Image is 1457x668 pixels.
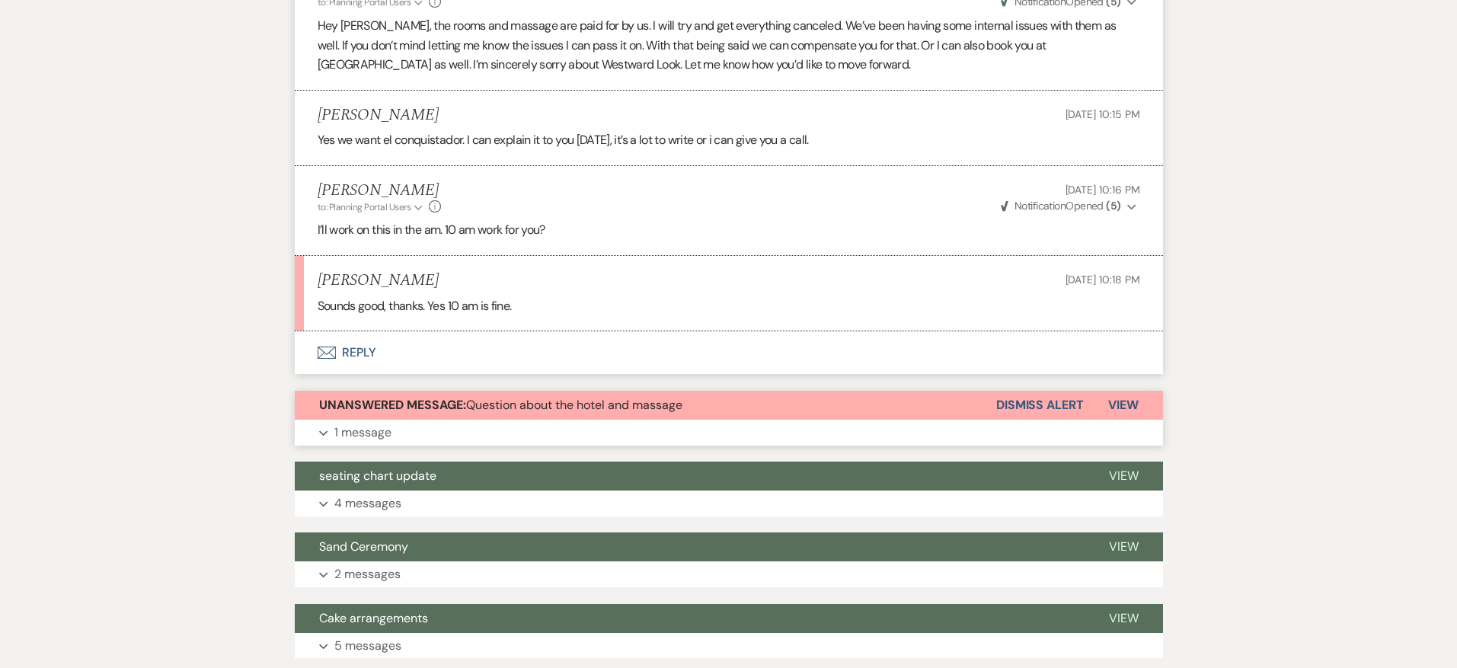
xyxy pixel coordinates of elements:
[318,271,439,290] h5: [PERSON_NAME]
[1066,273,1140,286] span: [DATE] 10:18 PM
[1085,532,1163,561] button: View
[318,220,1140,240] p: I’ll work on this in the am. 10 am work for you?
[319,397,466,413] strong: Unanswered Message:
[334,636,401,656] p: 5 messages
[295,331,1163,374] button: Reply
[318,296,1140,316] p: Sounds good, thanks. Yes 10 am is fine.
[1109,610,1139,626] span: View
[319,397,682,413] span: Question about the hotel and massage
[319,539,408,555] span: Sand Ceremony
[1066,183,1140,197] span: [DATE] 10:16 PM
[319,468,436,484] span: seating chart update
[334,494,401,513] p: 4 messages
[334,564,401,584] p: 2 messages
[318,181,442,200] h5: [PERSON_NAME]
[295,633,1163,659] button: 5 messages
[1085,604,1163,633] button: View
[1066,107,1140,121] span: [DATE] 10:15 PM
[318,200,426,214] button: to: Planning Portal Users
[295,391,996,420] button: Unanswered Message:Question about the hotel and massage
[295,561,1163,587] button: 2 messages
[996,391,1084,420] button: Dismiss Alert
[1109,539,1139,555] span: View
[318,106,439,125] h5: [PERSON_NAME]
[295,420,1163,446] button: 1 message
[295,604,1085,633] button: Cake arrangements
[1001,199,1121,213] span: Opened
[1014,199,1066,213] span: Notification
[318,201,411,213] span: to: Planning Portal Users
[1084,391,1163,420] button: View
[334,423,391,443] p: 1 message
[1108,397,1139,413] span: View
[318,130,1140,150] p: Yes we want el conquistador. I can explain it to you [DATE], it’s a lot to write or i can give yo...
[1109,468,1139,484] span: View
[295,462,1085,491] button: seating chart update
[998,198,1140,214] button: NotificationOpened (5)
[295,491,1163,516] button: 4 messages
[319,610,428,626] span: Cake arrangements
[1106,199,1120,213] strong: ( 5 )
[318,16,1140,75] p: Hey [PERSON_NAME], the rooms and massage are paid for by us. I will try and get everything cancel...
[1085,462,1163,491] button: View
[295,532,1085,561] button: Sand Ceremony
